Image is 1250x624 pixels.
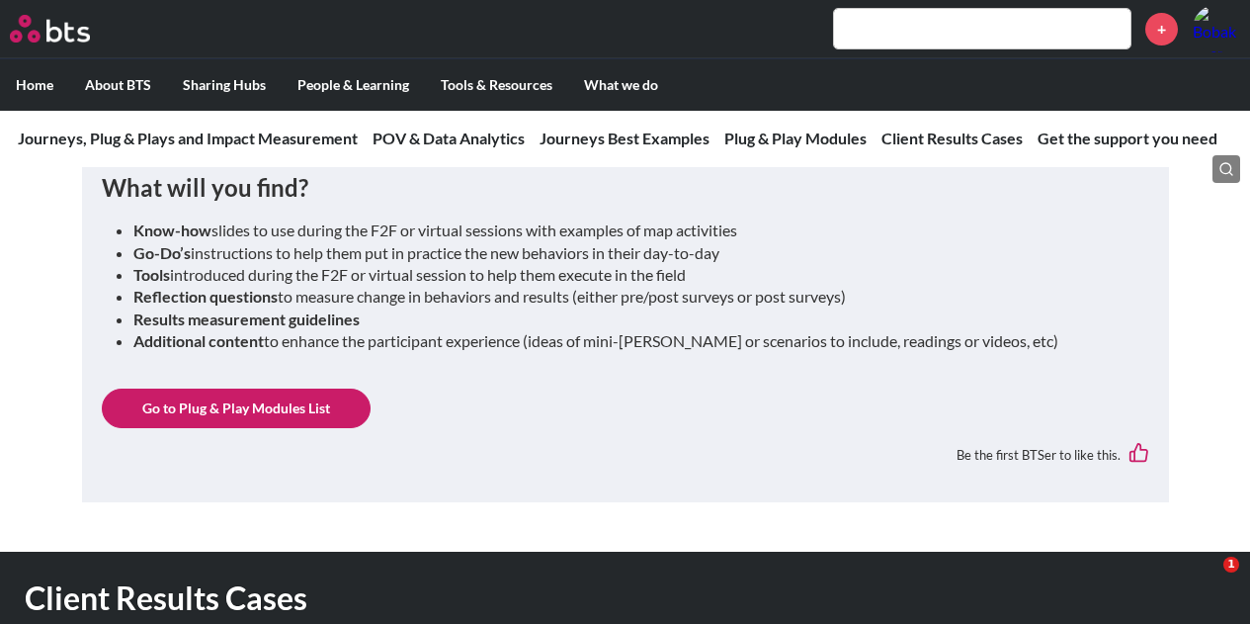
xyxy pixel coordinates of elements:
a: POV & Data Analytics [373,129,525,147]
h2: What will you find? [102,171,1149,205]
li: to enhance the participant experience (ideas of mini-[PERSON_NAME] or scenarios to include, readi... [133,330,1133,352]
iframe: Intercom live chat [1183,557,1230,604]
li: to measure change in behaviors and results (either pre/post surveys or post surveys) [133,286,1133,308]
div: Be the first BTSer to like this. [102,428,1149,483]
span: 1 [1223,557,1239,573]
a: Journeys Best Examples [540,129,709,147]
a: Journeys, Plug & Plays and Impact Measurement [18,129,358,147]
a: Go to Plug & Play Modules List [102,389,371,428]
h1: Client Results Cases [25,577,865,621]
li: slides to use during the F2F or virtual sessions with examples of map activities [133,220,1133,241]
label: Tools & Resources [425,59,568,111]
strong: Additional content [133,331,264,350]
a: + [1145,13,1178,45]
a: Get the support you need [1038,129,1217,147]
label: What we do [568,59,674,111]
label: About BTS [69,59,167,111]
label: Sharing Hubs [167,59,282,111]
img: Bobak Shams [1193,5,1240,52]
strong: Tools [133,265,170,284]
li: instructions to help them put in practice the new behaviors in their day-to-day [133,242,1133,264]
li: introduced during the F2F or virtual session to help them execute in the field [133,264,1133,286]
a: Profile [1193,5,1240,52]
a: Client Results Cases [881,129,1023,147]
label: People & Learning [282,59,425,111]
strong: Reflection questions [133,287,278,306]
strong: Results measurement guidelines [133,310,360,328]
strong: Know-how [133,221,211,239]
a: Go home [10,15,126,43]
img: BTS Logo [10,15,90,43]
a: Plug & Play Modules [724,129,867,147]
strong: Go-Do’s [133,243,191,262]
